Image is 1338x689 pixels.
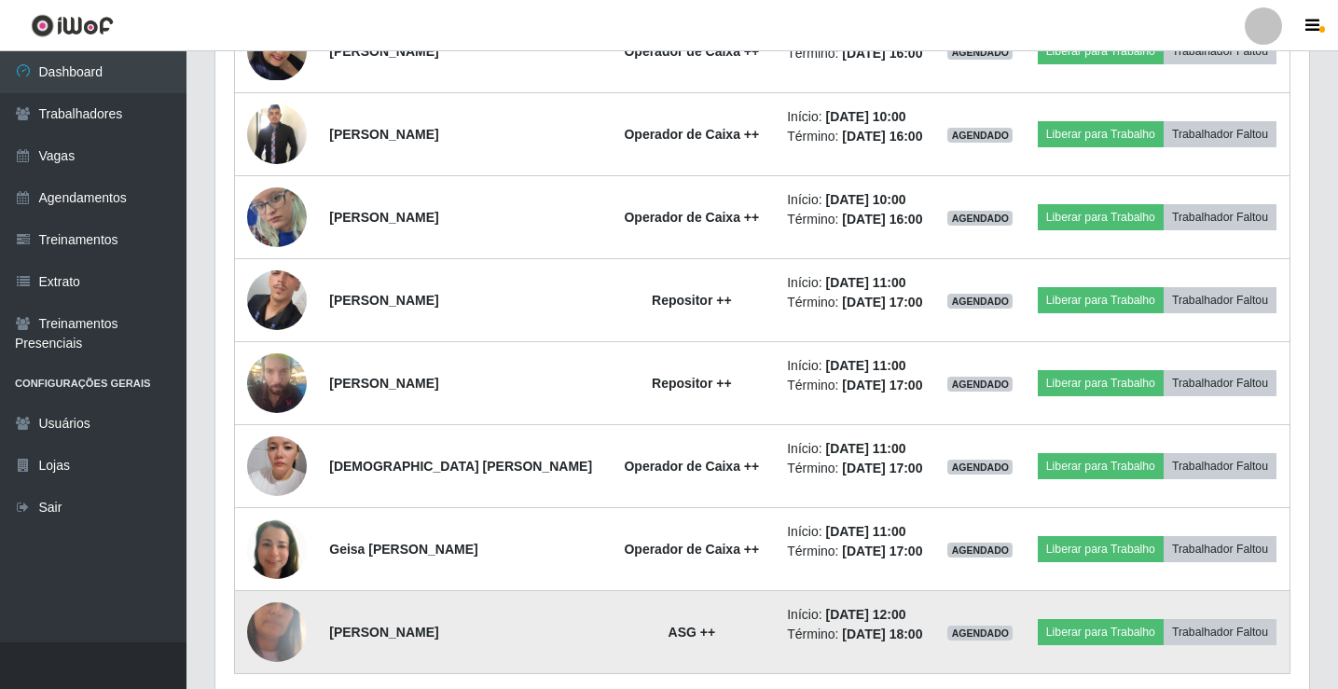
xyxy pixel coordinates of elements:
[652,293,732,308] strong: Repositor ++
[1164,453,1276,479] button: Trabalhador Faltou
[1038,536,1164,562] button: Liberar para Trabalho
[624,44,759,59] strong: Operador de Caixa ++
[1164,619,1276,645] button: Trabalhador Faltou
[329,542,477,557] strong: Geisa [PERSON_NAME]
[947,626,1013,641] span: AGENDADO
[787,44,925,63] li: Término:
[329,376,438,391] strong: [PERSON_NAME]
[1038,38,1164,64] button: Liberar para Trabalho
[787,376,925,395] li: Término:
[1038,453,1164,479] button: Liberar para Trabalho
[787,459,925,478] li: Término:
[247,234,307,367] img: 1756670424361.jpeg
[787,439,925,459] li: Início:
[1164,287,1276,313] button: Trabalhador Faltou
[247,153,307,282] img: 1751983105280.jpeg
[787,605,925,625] li: Início:
[787,522,925,542] li: Início:
[329,459,592,474] strong: [DEMOGRAPHIC_DATA] [PERSON_NAME]
[947,128,1013,143] span: AGENDADO
[329,210,438,225] strong: [PERSON_NAME]
[947,377,1013,392] span: AGENDADO
[247,496,307,602] img: 1755087886959.jpeg
[1164,204,1276,230] button: Trabalhador Faltou
[842,129,922,144] time: [DATE] 16:00
[842,544,922,558] time: [DATE] 17:00
[825,275,905,290] time: [DATE] 11:00
[787,356,925,376] li: Início:
[624,210,759,225] strong: Operador de Caixa ++
[825,192,905,207] time: [DATE] 10:00
[1038,204,1164,230] button: Liberar para Trabalho
[624,542,759,557] strong: Operador de Caixa ++
[329,44,438,59] strong: [PERSON_NAME]
[31,14,114,37] img: CoreUI Logo
[1038,287,1164,313] button: Liberar para Trabalho
[652,376,732,391] strong: Repositor ++
[247,343,307,422] img: 1746535301909.jpeg
[1164,38,1276,64] button: Trabalhador Faltou
[247,413,307,519] img: 1756294921564.jpeg
[1038,619,1164,645] button: Liberar para Trabalho
[825,441,905,456] time: [DATE] 11:00
[1164,536,1276,562] button: Trabalhador Faltou
[947,460,1013,475] span: AGENDADO
[1038,121,1164,147] button: Liberar para Trabalho
[624,459,759,474] strong: Operador de Caixa ++
[1038,370,1164,396] button: Liberar para Trabalho
[329,293,438,308] strong: [PERSON_NAME]
[825,607,905,622] time: [DATE] 12:00
[842,46,922,61] time: [DATE] 16:00
[842,295,922,310] time: [DATE] 17:00
[947,211,1013,226] span: AGENDADO
[842,212,922,227] time: [DATE] 16:00
[787,293,925,312] li: Término:
[787,273,925,293] li: Início:
[329,127,438,142] strong: [PERSON_NAME]
[842,461,922,475] time: [DATE] 17:00
[825,524,905,539] time: [DATE] 11:00
[947,294,1013,309] span: AGENDADO
[624,127,759,142] strong: Operador de Caixa ++
[842,627,922,641] time: [DATE] 18:00
[947,543,1013,558] span: AGENDADO
[1164,121,1276,147] button: Trabalhador Faltou
[787,625,925,644] li: Término:
[825,358,905,373] time: [DATE] 11:00
[787,107,925,127] li: Início:
[842,378,922,393] time: [DATE] 17:00
[1164,370,1276,396] button: Trabalhador Faltou
[787,190,925,210] li: Início:
[947,45,1013,60] span: AGENDADO
[825,109,905,124] time: [DATE] 10:00
[329,625,438,640] strong: [PERSON_NAME]
[787,127,925,146] li: Término:
[787,210,925,229] li: Término:
[669,625,716,640] strong: ASG ++
[247,102,307,166] img: 1750022695210.jpeg
[787,542,925,561] li: Término:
